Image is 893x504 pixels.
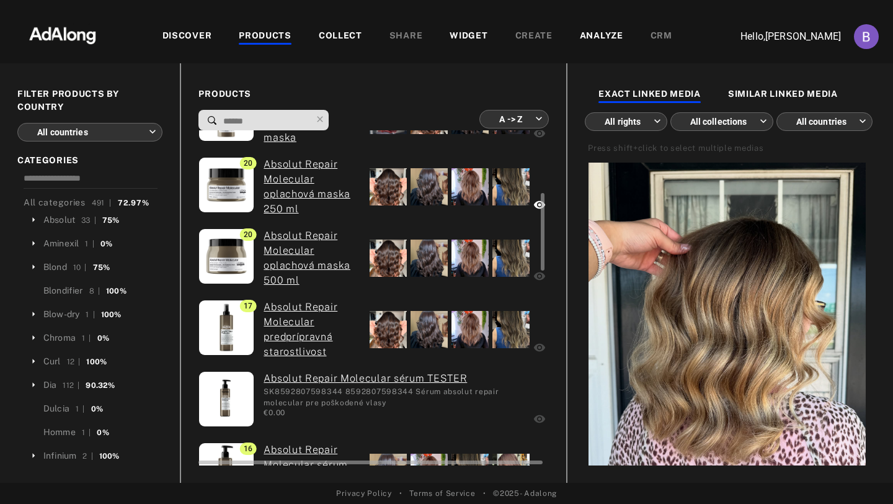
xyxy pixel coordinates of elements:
div: 112 | [63,380,79,391]
div: SHARE [389,29,423,44]
img: 8592807598344_EN_1.jpg [199,372,254,426]
div: WIDGET [450,29,487,44]
div: €0.00 [264,407,524,418]
div: 2 | [82,451,93,462]
div: Absolut [43,214,75,227]
div: 33 | [81,215,96,226]
div: 100% [99,451,120,462]
div: 75% [93,262,110,273]
img: 3474637217891_EN_1.jpg [199,158,254,212]
a: Terms of Service [409,488,475,499]
div: SIMILAR LINKED MEDIA [728,88,838,102]
span: 20 [240,228,257,241]
p: Hello, [PERSON_NAME] [717,29,841,44]
div: CRM [651,29,672,44]
div: Blondifier [43,284,83,297]
a: (ada-lorealpro-157) Absolut Repair Molecular oplachová maska 500 ml: SK3474637217914 347463721791... [264,228,360,288]
div: 90.32% [86,380,115,391]
iframe: Chat Widget [831,444,893,504]
div: 0% [97,427,109,438]
a: (ada-lorealpro-2707) Absolut Repair Molecular sérum: SK3474637188214 3474637188214 Sérum absolut ... [264,443,360,472]
div: Curl [43,355,61,368]
div: Aminexil [43,237,79,250]
span: CATEGORIES [17,154,162,167]
img: 3474637217914_EN_1.jpg [199,229,254,284]
img: 3474637188214_EN_1.jpg [199,443,254,498]
div: 100% [86,356,107,367]
div: 100% [101,309,122,320]
a: (ada-lorealpro-3416) Absolut Repair Molecular oplachová maska 250 ml: SK3474637217891 34746372178... [264,157,360,217]
img: ACg8ocJuEPTzN_pFsxr3ri-ZFgQ3sUcZiBZeHjYWkzaQQHcI=s96-c [854,24,879,49]
div: 1 | [85,238,94,250]
div: All rights [596,105,660,138]
button: Account settings [851,21,882,52]
a: (ada-lorealpro-2814) Absolut Repair Molecular sérum TESTER: SK8592807598344 8592807598344 Sérum a... [264,371,524,386]
div: 1 | [82,427,91,438]
div: 100% [106,286,127,297]
span: • [483,488,486,499]
div: 0% [100,238,112,250]
div: 12 | [67,356,81,367]
div: Dulcia [43,402,69,415]
span: FILTER PRODUCTS BY COUNTRY [17,88,162,114]
div: Homme [43,426,76,439]
div: 1 | [86,309,95,320]
img: 63233d7d88ed69de3c212112c67096b6.png [8,16,117,53]
div: Dia [43,379,56,392]
span: © 2025 - Adalong [493,488,557,499]
a: Privacy Policy [336,488,392,499]
span: 16 [240,443,257,455]
span: 17 [240,300,257,312]
div: 72.97% [118,197,149,209]
div: Blow-dry [43,308,79,321]
div: 8 | [89,286,100,297]
div: All countries [788,105,867,138]
div: 75% [102,215,119,226]
div: 1 | [76,403,85,415]
span: • [399,488,402,499]
div: ANALYZE [580,29,623,44]
div: 1 | [82,333,91,344]
div: CREATE [515,29,553,44]
img: 3474637153618_EN_1.jpg [199,300,254,355]
div: All collections [682,105,767,138]
a: (ada-lorealpro-3292) Absolut Repair Molecular predprípravná starostlivost: SK3474637153618 347463... [264,300,360,359]
div: SK8592807598344 8592807598344 Sérum absolut repair molecular pre poškodené vlasy [264,386,524,407]
div: All categories [24,196,149,209]
div: Blond [43,261,67,274]
div: 0% [91,403,103,415]
span: PRODUCTS [198,88,549,101]
div: 491 | [92,197,112,209]
div: Chroma [43,331,76,344]
div: DISCOVER [162,29,212,44]
div: COLLECT [319,29,362,44]
div: 10 | [73,262,87,273]
div: A -> Z [491,102,543,135]
div: All countries [29,115,156,148]
div: EXACT LINKED MEDIA [598,88,701,102]
div: 0% [97,333,109,344]
div: PRODUCTS [239,29,291,44]
div: Infinium [43,449,76,462]
span: 20 [240,157,257,169]
div: Press shift+click to select multiple medias [588,142,763,155]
